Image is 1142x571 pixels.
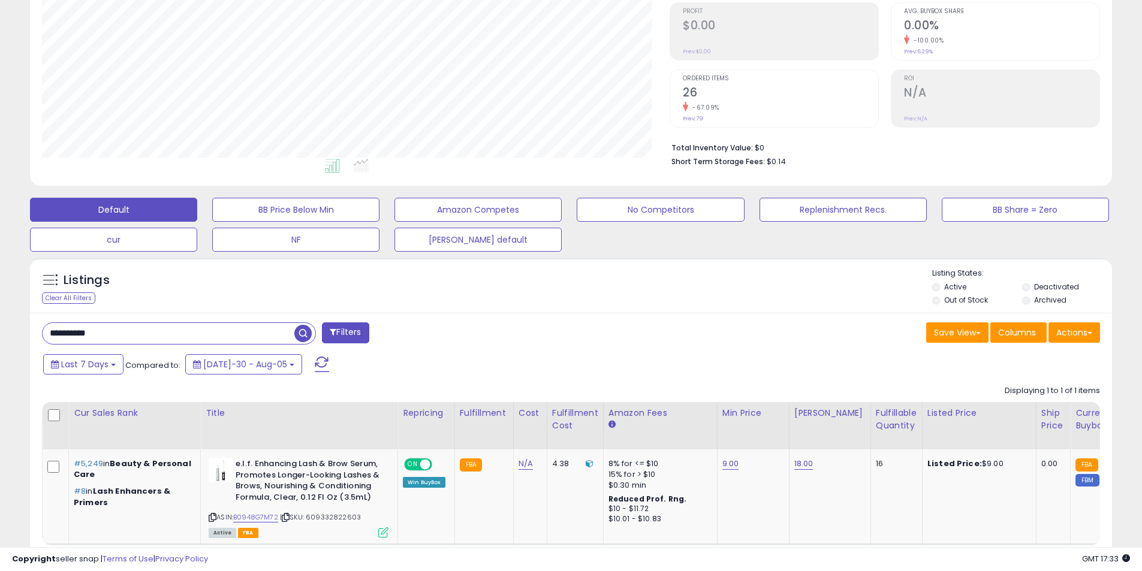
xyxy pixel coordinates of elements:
small: Prev: 6.29% [904,48,933,55]
div: $0.30 min [608,480,708,491]
label: Deactivated [1034,282,1079,292]
button: Default [30,198,197,222]
a: Terms of Use [103,553,153,564]
div: Fulfillment Cost [552,407,598,432]
div: Cur Sales Rank [74,407,195,419]
span: #8 [74,485,86,497]
span: Ordered Items [683,75,878,82]
div: seller snap | | [12,554,208,565]
button: Last 7 Days [43,354,123,374]
span: Last 7 Days [61,358,109,370]
button: [PERSON_NAME] default [394,228,562,252]
span: Lash Enhancers & Primers [74,485,170,507]
span: Compared to: [125,359,180,371]
p: in [74,458,191,480]
small: -67.09% [688,103,719,112]
div: 16 [876,458,913,469]
p: in [74,486,191,507]
button: NF [212,228,379,252]
h2: N/A [904,86,1099,102]
span: $0.14 [767,156,786,167]
small: Prev: 79 [683,115,703,122]
span: 2025-08-13 17:33 GMT [1082,553,1130,564]
div: Cost [519,407,542,419]
a: N/A [519,458,533,470]
div: 0.00 [1041,458,1061,469]
div: Listed Price [927,407,1031,419]
div: Clear All Filters [42,292,95,304]
div: 4.38 [552,458,594,469]
div: 15% for > $10 [608,469,708,480]
span: ON [405,460,420,470]
h5: Listings [64,272,110,289]
span: | SKU: 609332822603 [280,512,361,522]
b: e.l.f. Enhancing Lash & Brow Serum, Promotes Longer-Looking Lashes & Brows, Nourishing & Conditio... [236,458,381,506]
b: Short Term Storage Fees: [671,156,765,167]
h2: 26 [683,86,878,102]
b: Total Inventory Value: [671,143,753,153]
span: ROI [904,75,1099,82]
span: #5,249 [74,458,103,469]
div: Fulfillable Quantity [876,407,917,432]
h2: 0.00% [904,19,1099,35]
button: Amazon Competes [394,198,562,222]
label: Archived [1034,295,1066,305]
li: $0 [671,140,1091,154]
small: Prev: $0.00 [683,48,711,55]
small: FBM [1075,474,1099,487]
span: Avg. Buybox Share [904,8,1099,15]
a: B0948G7M72 [233,512,278,522]
a: 9.00 [722,458,739,470]
div: $10.01 - $10.83 [608,514,708,524]
button: Columns [990,322,1047,343]
a: Privacy Policy [155,553,208,564]
button: [DATE]-30 - Aug-05 [185,354,302,374]
div: Ship Price [1041,407,1065,432]
span: OFF [430,460,450,470]
button: BB Price Below Min [212,198,379,222]
div: Min Price [722,407,784,419]
img: 21ancHWk1hL._SL40_.jpg [209,458,233,482]
strong: Copyright [12,553,56,564]
span: Columns [998,327,1036,339]
button: Actions [1048,322,1100,343]
small: Amazon Fees. [608,419,616,430]
div: Title [206,407,393,419]
span: All listings currently available for purchase on Amazon [209,528,236,538]
div: Win BuyBox [403,477,445,488]
button: Filters [322,322,369,343]
button: cur [30,228,197,252]
b: Listed Price: [927,458,982,469]
p: Listing States: [932,268,1112,279]
small: FBA [1075,458,1098,472]
div: $9.00 [927,458,1027,469]
div: 8% for <= $10 [608,458,708,469]
button: No Competitors [577,198,744,222]
span: FBA [238,528,258,538]
div: Fulfillment [460,407,508,419]
button: Replenishment Recs. [760,198,927,222]
b: Reduced Prof. Rng. [608,494,687,504]
button: BB Share = Zero [942,198,1109,222]
label: Active [944,282,966,292]
div: Current Buybox Price [1075,407,1137,432]
span: Beauty & Personal Care [74,458,191,480]
small: Prev: N/A [904,115,927,122]
small: FBA [460,458,482,472]
div: $10 - $11.72 [608,504,708,514]
label: Out of Stock [944,295,988,305]
h2: $0.00 [683,19,878,35]
div: Displaying 1 to 1 of 1 items [1005,385,1100,397]
small: -100.00% [909,36,944,45]
div: Repricing [403,407,450,419]
button: Save View [926,322,989,343]
span: [DATE]-30 - Aug-05 [203,358,287,370]
div: Amazon Fees [608,407,712,419]
a: 18.00 [794,458,813,470]
span: Profit [683,8,878,15]
div: [PERSON_NAME] [794,407,866,419]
